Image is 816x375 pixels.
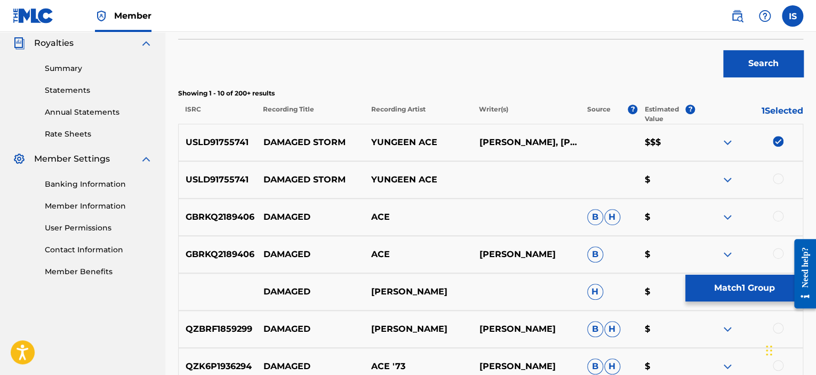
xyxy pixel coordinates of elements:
span: Member Settings [34,153,110,165]
a: Member Benefits [45,266,153,277]
span: H [604,209,620,225]
div: Help [754,5,775,27]
p: Recording Artist [364,105,472,124]
p: Showing 1 - 10 of 200+ results [178,89,803,98]
img: help [758,10,771,22]
p: GBRKQ2189406 [179,211,257,224]
p: [PERSON_NAME], [PERSON_NAME], [PERSON_NAME] [472,136,580,149]
p: $ [637,248,695,261]
span: H [587,284,603,300]
p: [PERSON_NAME] [472,248,580,261]
p: Source [587,105,611,124]
a: Contact Information [45,244,153,256]
p: Recording Title [256,105,364,124]
img: deselect [773,136,783,147]
img: expand [140,153,153,165]
div: Виджет чата [763,324,816,375]
div: Перетащить [766,334,772,366]
span: H [604,321,620,337]
a: Summary [45,63,153,74]
p: ACE '73 [364,360,472,373]
p: DAMAGED [257,285,364,298]
p: [PERSON_NAME] [364,285,472,298]
div: User Menu [782,5,803,27]
p: Writer(s) [472,105,580,124]
img: Member Settings [13,153,26,165]
img: Royalties [13,37,26,50]
p: $ [637,285,695,298]
span: ? [685,105,695,114]
p: $ [637,360,695,373]
p: QZBRF1859299 [179,323,257,336]
span: H [604,358,620,374]
p: USLD91755741 [179,173,257,186]
p: $ [637,323,695,336]
p: DAMAGED [257,360,364,373]
img: expand [721,173,734,186]
p: USLD91755741 [179,136,257,149]
p: 1 Selected [695,105,803,124]
span: B [587,358,603,374]
p: GBRKQ2189406 [179,248,257,261]
p: ACE [364,211,472,224]
span: Member [114,10,151,22]
a: Public Search [726,5,748,27]
p: YUNGEEN ACE [364,173,472,186]
p: Estimated Value [645,105,686,124]
img: expand [140,37,153,50]
img: expand [721,136,734,149]
p: DAMAGED STORM [257,173,364,186]
button: Search [723,50,803,77]
img: expand [721,323,734,336]
p: [PERSON_NAME] [364,323,472,336]
p: YUNGEEN ACE [364,136,472,149]
p: ACE [364,248,472,261]
p: $ [637,211,695,224]
img: MLC Logo [13,8,54,23]
p: DAMAGED [257,323,364,336]
a: Annual Statements [45,107,153,118]
iframe: Chat Widget [763,324,816,375]
p: DAMAGED [257,211,364,224]
span: ? [628,105,637,114]
p: QZK6P1936294 [179,360,257,373]
img: expand [721,211,734,224]
p: $$$ [637,136,695,149]
button: Match1 Group [685,275,803,301]
a: User Permissions [45,222,153,234]
p: [PERSON_NAME] [472,323,580,336]
img: expand [721,360,734,373]
p: ISRC [178,105,256,124]
iframe: Resource Center [786,231,816,317]
img: search [731,10,743,22]
img: expand [721,248,734,261]
p: $ [637,173,695,186]
p: [PERSON_NAME] [472,360,580,373]
span: B [587,321,603,337]
span: Royalties [34,37,74,50]
span: B [587,246,603,262]
p: DAMAGED [257,248,364,261]
a: Rate Sheets [45,129,153,140]
a: Statements [45,85,153,96]
p: DAMAGED STORM [257,136,364,149]
a: Member Information [45,201,153,212]
span: B [587,209,603,225]
img: Top Rightsholder [95,10,108,22]
a: Banking Information [45,179,153,190]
